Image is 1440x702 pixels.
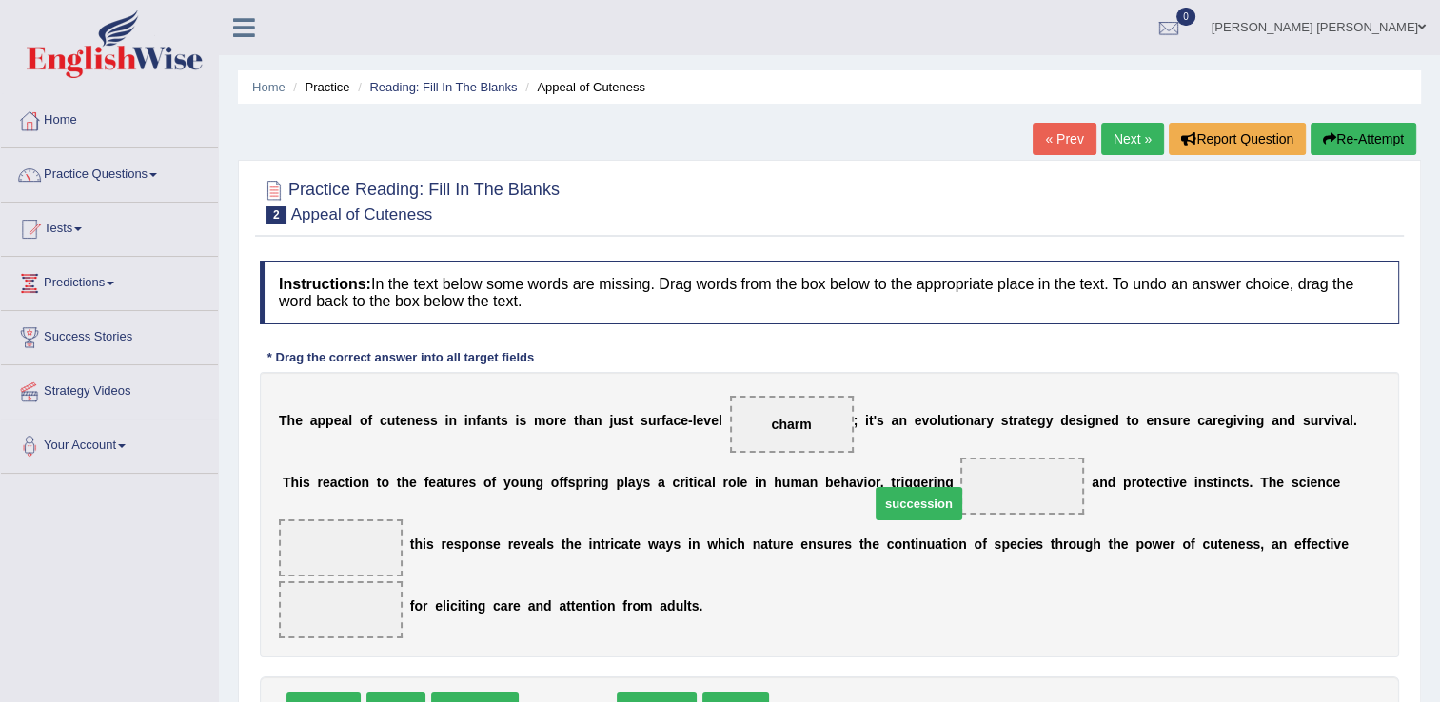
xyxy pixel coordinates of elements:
[1205,413,1213,428] b: a
[1233,413,1237,428] b: i
[423,536,426,552] b: i
[426,536,434,552] b: s
[345,475,349,490] b: t
[1198,475,1207,490] b: n
[1154,413,1162,428] b: n
[551,475,560,490] b: o
[1179,475,1187,490] b: e
[444,475,448,490] b: t
[1,148,218,196] a: Practice Questions
[559,413,566,428] b: e
[414,536,423,552] b: h
[574,536,582,552] b: e
[685,475,689,490] b: i
[483,475,492,490] b: o
[1249,475,1253,490] b: .
[444,413,448,428] b: i
[891,475,896,490] b: t
[1001,413,1009,428] b: s
[535,475,543,490] b: g
[629,536,634,552] b: t
[680,475,684,490] b: r
[693,413,697,428] b: l
[782,475,791,490] b: u
[934,475,937,490] b: i
[941,413,950,428] b: u
[503,475,511,490] b: y
[1222,475,1231,490] b: n
[681,413,688,428] b: e
[353,475,362,490] b: o
[629,413,634,428] b: t
[325,413,334,428] b: p
[1225,413,1233,428] b: g
[348,413,352,428] b: l
[1095,413,1104,428] b: n
[395,413,400,428] b: t
[1256,413,1265,428] b: g
[891,413,898,428] b: a
[410,536,415,552] b: t
[896,475,900,490] b: r
[377,475,382,490] b: t
[387,413,396,428] b: u
[772,417,812,432] span: charm
[448,475,457,490] b: u
[1311,123,1416,155] button: Re-Attempt
[519,475,527,490] b: u
[317,475,322,490] b: r
[283,475,291,490] b: T
[1332,475,1340,490] b: e
[446,536,454,552] b: e
[1087,413,1095,428] b: g
[252,80,286,94] a: Home
[1326,475,1333,490] b: c
[527,475,536,490] b: n
[1131,413,1139,428] b: o
[456,475,461,490] b: r
[448,413,457,428] b: n
[592,475,601,490] b: n
[1170,413,1178,428] b: u
[594,413,602,428] b: n
[381,475,389,490] b: o
[1194,475,1198,490] b: i
[1,94,218,142] a: Home
[415,413,423,428] b: e
[1083,413,1087,428] b: i
[334,413,342,428] b: e
[802,475,810,490] b: a
[601,475,609,490] b: g
[633,536,641,552] b: e
[1136,475,1145,490] b: o
[696,413,703,428] b: e
[565,536,574,552] b: h
[628,475,636,490] b: a
[1,365,218,413] a: Strategy Videos
[400,413,407,428] b: e
[737,475,740,490] b: l
[1287,413,1295,428] b: d
[648,413,657,428] b: u
[957,413,966,428] b: o
[730,396,854,453] span: Drop target
[545,413,554,428] b: o
[508,536,513,552] b: r
[586,413,594,428] b: a
[840,475,849,490] b: h
[1037,413,1046,428] b: g
[1060,413,1069,428] b: d
[310,413,318,428] b: a
[279,519,403,576] span: Drop target
[323,475,330,490] b: e
[857,475,864,490] b: v
[1311,413,1319,428] b: u
[380,413,387,428] b: c
[1176,8,1195,26] span: 0
[554,413,559,428] b: r
[1126,413,1131,428] b: t
[1217,413,1225,428] b: e
[712,475,716,490] b: l
[441,536,445,552] b: r
[610,536,614,552] b: i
